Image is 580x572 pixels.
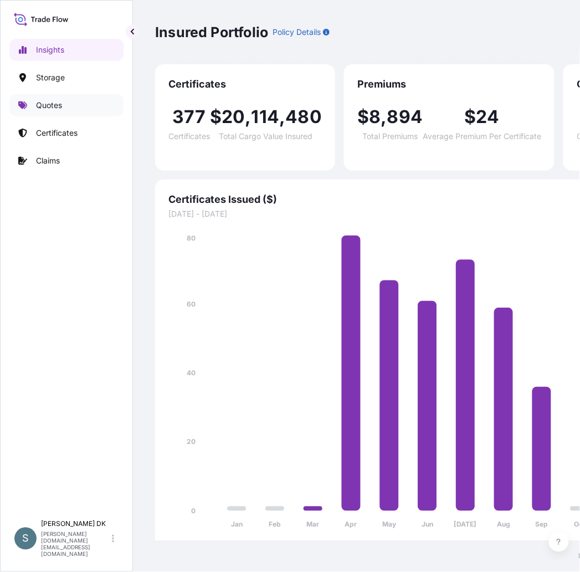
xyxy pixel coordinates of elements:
[345,520,357,529] tspan: Apr
[36,127,78,139] p: Certificates
[454,520,477,529] tspan: [DATE]
[357,108,369,126] span: $
[219,132,313,140] span: Total Cargo Value Insured
[387,108,423,126] span: 894
[497,520,510,529] tspan: Aug
[286,108,322,126] span: 480
[9,122,124,144] a: Certificates
[476,108,500,126] span: 24
[369,108,381,126] span: 8
[36,44,64,55] p: Insights
[187,234,196,242] tspan: 80
[465,108,476,126] span: $
[222,108,245,126] span: 20
[36,155,60,166] p: Claims
[382,520,397,529] tspan: May
[422,520,433,529] tspan: Jun
[187,369,196,377] tspan: 40
[381,108,387,126] span: ,
[22,533,29,544] span: S
[41,520,110,529] p: [PERSON_NAME] DK
[251,108,280,126] span: 114
[362,132,418,140] span: Total Premiums
[9,94,124,116] a: Quotes
[210,108,222,126] span: $
[231,520,243,529] tspan: Jan
[187,438,196,446] tspan: 20
[423,132,541,140] span: Average Premium Per Certificate
[357,78,541,91] span: Premiums
[155,23,268,41] p: Insured Portfolio
[273,27,321,38] p: Policy Details
[536,520,548,529] tspan: Sep
[307,520,320,529] tspan: Mar
[41,531,110,558] p: [PERSON_NAME][DOMAIN_NAME][EMAIL_ADDRESS][DOMAIN_NAME]
[172,108,206,126] span: 377
[191,507,196,515] tspan: 0
[187,300,196,309] tspan: 60
[168,78,322,91] span: Certificates
[279,108,285,126] span: ,
[9,39,124,61] a: Insights
[9,150,124,172] a: Claims
[245,108,251,126] span: ,
[269,520,281,529] tspan: Feb
[36,72,65,83] p: Storage
[9,67,124,89] a: Storage
[168,132,210,140] span: Certificates
[36,100,62,111] p: Quotes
